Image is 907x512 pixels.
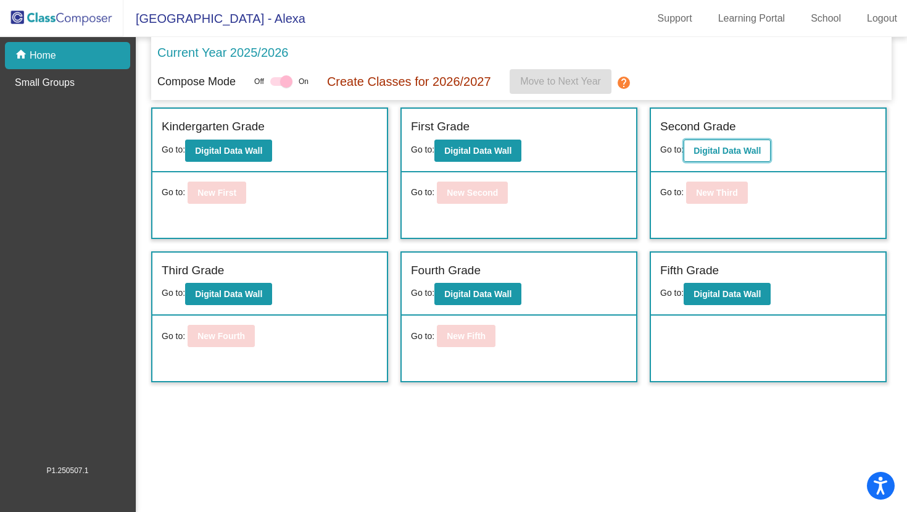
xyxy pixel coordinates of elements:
[616,75,631,90] mat-icon: help
[162,145,185,154] span: Go to:
[660,288,684,298] span: Go to:
[411,145,434,154] span: Go to:
[660,118,736,136] label: Second Grade
[411,288,434,298] span: Go to:
[188,182,246,204] button: New First
[411,262,481,280] label: Fourth Grade
[444,289,511,299] b: Digital Data Wall
[197,331,245,341] b: New Fourth
[299,76,309,87] span: On
[15,48,30,63] mat-icon: home
[708,9,795,28] a: Learning Portal
[157,43,288,62] p: Current Year 2025/2026
[857,9,907,28] a: Logout
[510,69,611,94] button: Move to Next Year
[437,182,508,204] button: New Second
[437,325,495,347] button: New Fifth
[162,186,185,199] span: Go to:
[411,118,470,136] label: First Grade
[684,283,771,305] button: Digital Data Wall
[185,283,272,305] button: Digital Data Wall
[694,289,761,299] b: Digital Data Wall
[696,188,738,198] b: New Third
[694,146,761,156] b: Digital Data Wall
[447,188,498,198] b: New Second
[660,145,684,154] span: Go to:
[162,262,224,280] label: Third Grade
[185,140,272,162] button: Digital Data Wall
[30,48,56,63] p: Home
[801,9,851,28] a: School
[434,283,521,305] button: Digital Data Wall
[411,330,434,343] span: Go to:
[254,76,264,87] span: Off
[684,140,771,162] button: Digital Data Wall
[15,75,75,90] p: Small Groups
[195,146,262,156] b: Digital Data Wall
[162,330,185,343] span: Go to:
[648,9,702,28] a: Support
[123,9,305,28] span: [GEOGRAPHIC_DATA] - Alexa
[195,289,262,299] b: Digital Data Wall
[157,73,236,90] p: Compose Mode
[660,262,719,280] label: Fifth Grade
[162,288,185,298] span: Go to:
[520,76,601,86] span: Move to Next Year
[434,140,521,162] button: Digital Data Wall
[188,325,255,347] button: New Fourth
[327,72,491,91] p: Create Classes for 2026/2027
[660,186,684,199] span: Go to:
[686,182,748,204] button: New Third
[197,188,236,198] b: New First
[444,146,511,156] b: Digital Data Wall
[162,118,265,136] label: Kindergarten Grade
[411,186,434,199] span: Go to:
[447,331,486,341] b: New Fifth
